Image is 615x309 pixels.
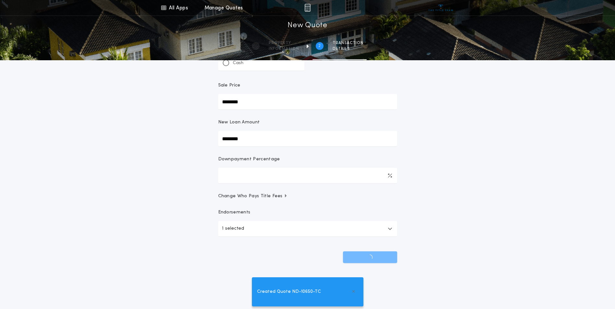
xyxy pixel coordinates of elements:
input: New Loan Amount [218,131,397,146]
img: vs-icon [429,5,453,11]
p: Endorsements [218,209,397,216]
p: Sale Price [218,82,241,89]
span: information [269,46,299,51]
p: New Loan Amount [218,119,260,126]
input: Sale Price [218,94,397,109]
span: Transaction [333,40,363,46]
span: details [333,46,363,51]
button: 1 selected [218,221,397,236]
input: Downpayment Percentage [218,168,397,183]
h1: New Quote [288,20,327,31]
span: Created Quote ND-10650-TC [257,288,321,295]
p: Cash [233,60,243,66]
img: img [304,4,311,12]
p: 1 selected [222,225,244,233]
span: Property [269,40,299,46]
p: Downpayment Percentage [218,156,280,163]
span: Change Who Pays Title Fees [218,193,288,200]
button: Change Who Pays Title Fees [218,193,397,200]
h2: 2 [318,43,321,49]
